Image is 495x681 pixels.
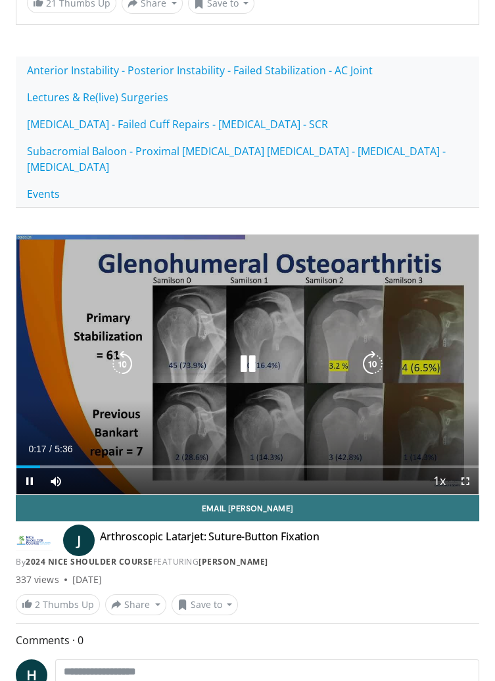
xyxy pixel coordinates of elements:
[16,530,53,551] img: 2024 Nice Shoulder Course
[43,468,69,494] button: Mute
[55,444,72,454] span: 5:36
[16,83,179,111] a: Lectures & Re(live) Surgeries
[72,573,102,586] div: [DATE]
[16,573,59,586] span: 337 views
[16,556,479,568] div: By FEATURING
[16,180,71,208] a: Events
[16,495,479,521] a: Email [PERSON_NAME]
[26,556,153,567] a: 2024 Nice Shoulder Course
[28,444,46,454] span: 0:17
[100,530,319,551] h4: Arthroscopic Latarjet: Suture-Button Fixation
[63,525,95,556] a: J
[426,468,452,494] button: Playback Rate
[105,594,166,615] button: Share
[16,235,479,494] video-js: Video Player
[452,468,479,494] button: Fullscreen
[16,594,100,615] a: 2 Thumbs Up
[35,598,40,611] span: 2
[49,444,52,454] span: /
[16,465,479,468] div: Progress Bar
[16,632,479,649] span: Comments 0
[16,110,339,138] a: [MEDICAL_DATA] - Failed Cuff Repairs - [MEDICAL_DATA] - SCR
[16,57,384,84] a: Anterior Instability - Posterior Instability - Failed Stabilization - AC Joint
[16,137,479,181] a: Subacromial Baloon - Proximal [MEDICAL_DATA] [MEDICAL_DATA] - [MEDICAL_DATA] - [MEDICAL_DATA]
[199,556,268,567] a: [PERSON_NAME]
[172,594,239,615] button: Save to
[16,468,43,494] button: Pause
